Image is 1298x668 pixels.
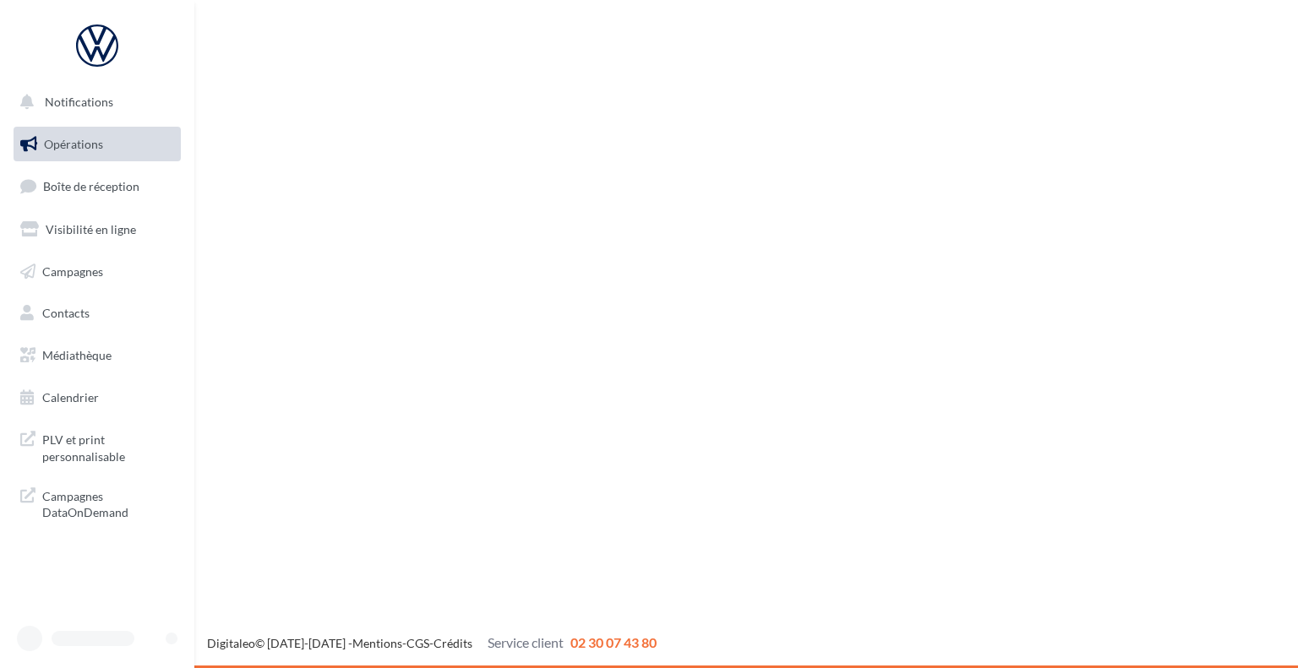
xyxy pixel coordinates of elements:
[10,127,184,162] a: Opérations
[46,222,136,236] span: Visibilité en ligne
[42,485,174,521] span: Campagnes DataOnDemand
[10,338,184,373] a: Médiathèque
[42,390,99,405] span: Calendrier
[42,348,112,362] span: Médiathèque
[352,636,402,650] a: Mentions
[207,636,255,650] a: Digitaleo
[10,421,184,471] a: PLV et print personnalisable
[434,636,472,650] a: Crédits
[10,380,184,415] a: Calendrier
[43,179,139,193] span: Boîte de réception
[42,428,174,464] span: PLV et print personnalisable
[10,212,184,247] a: Visibilité en ligne
[406,636,429,650] a: CGS
[570,634,657,650] span: 02 30 07 43 80
[45,95,113,109] span: Notifications
[10,296,184,331] a: Contacts
[42,306,90,320] span: Contacts
[488,634,564,650] span: Service client
[10,168,184,204] a: Boîte de réception
[10,254,184,290] a: Campagnes
[42,263,103,278] span: Campagnes
[10,84,177,120] button: Notifications
[207,636,657,650] span: © [DATE]-[DATE] - - -
[44,137,103,151] span: Opérations
[10,478,184,528] a: Campagnes DataOnDemand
